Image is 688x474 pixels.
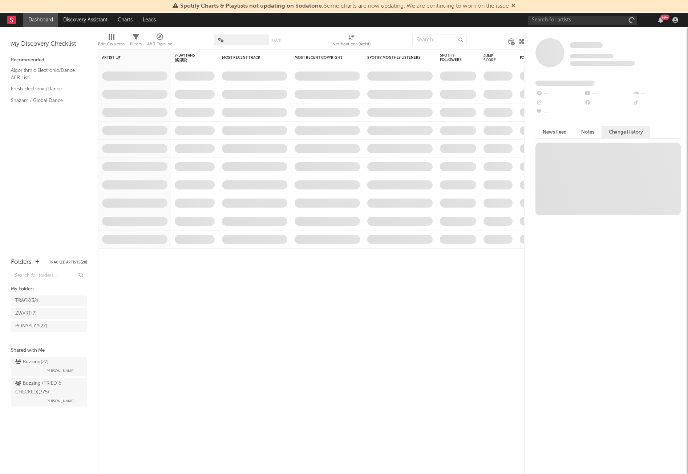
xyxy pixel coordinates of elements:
[520,56,574,60] div: Folders
[574,126,602,138] button: Notes
[570,54,614,58] span: Tracking Since: [DATE]
[147,31,173,52] div: A&R Pipeline
[45,367,74,375] span: [PERSON_NAME]
[11,346,87,355] div: Shared with Me
[584,89,632,98] div: --
[367,56,422,60] div: Spotify Monthly Listeners
[130,40,142,49] div: Filters
[332,31,371,52] div: Notifications (Artist)
[535,98,584,108] div: --
[11,56,87,65] div: Recommended
[11,321,87,332] a: PONYPLAY(27)
[440,53,465,62] div: Spotify Followers
[535,108,584,117] div: --
[412,34,467,45] input: Search...
[11,308,87,319] a: ZWVRT(7)
[15,322,47,331] div: PONYPLAY ( 27 )
[11,66,80,81] a: Algorithmic Electronic/Dance A&R List
[113,13,138,27] a: Charts
[180,3,322,9] span: Spotify Charts & Playlists not updating on Sodatone
[11,40,87,49] div: My Discovery Checklist
[602,126,650,138] button: Change History
[98,40,125,49] div: Edit Columns
[222,56,276,60] div: Most Recent Track
[11,258,32,267] div: Folders
[658,17,663,23] button: 99+
[271,39,281,43] button: Save
[11,85,80,93] a: Fresh Electronic/Dance
[11,97,80,105] a: Shazam / Global Dance
[98,31,125,52] div: Edit Columns
[11,357,87,376] a: Buzzing(27)[PERSON_NAME]
[295,56,349,60] div: Most Recent Copyright
[49,261,87,264] button: Tracked Artists(28)
[632,89,681,98] div: --
[632,98,681,108] div: --
[102,56,157,60] div: Artist
[11,378,87,406] a: Buzzing (TRIED & CHECKED)(375)[PERSON_NAME]
[180,3,509,9] span: : Some charts are now updating. We are continuing to work on the issue
[483,54,502,62] div: Jump Score
[570,42,603,49] a: Some Artist
[528,16,637,25] input: Search for artists
[45,397,74,405] span: [PERSON_NAME]
[15,358,49,367] div: Buzzing ( 27 )
[130,31,142,52] div: Filters
[138,13,161,27] a: Leads
[332,40,371,49] div: Notifications (Artist)
[147,40,173,49] div: A&R Pipeline
[535,89,584,98] div: --
[23,13,58,27] a: Dashboard
[570,61,635,66] span: 0 fans last week
[15,297,38,305] div: TRACK ( 32 )
[570,42,603,48] span: Some Artist
[11,285,87,294] div: My Folders
[15,309,37,318] div: ZWVRT ( 7 )
[175,53,204,62] span: 7-Day Fans Added
[58,13,113,27] a: Discovery Assistant
[660,15,669,20] div: 99 +
[511,3,515,9] span: Dismiss
[535,126,574,138] button: News Feed
[11,271,87,281] input: Search for folders...
[584,98,632,108] div: --
[11,295,87,306] a: TRACK(32)
[15,379,81,397] div: Buzzing (TRIED & CHECKED) ( 375 )
[535,81,595,86] span: Fans Added by Platform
